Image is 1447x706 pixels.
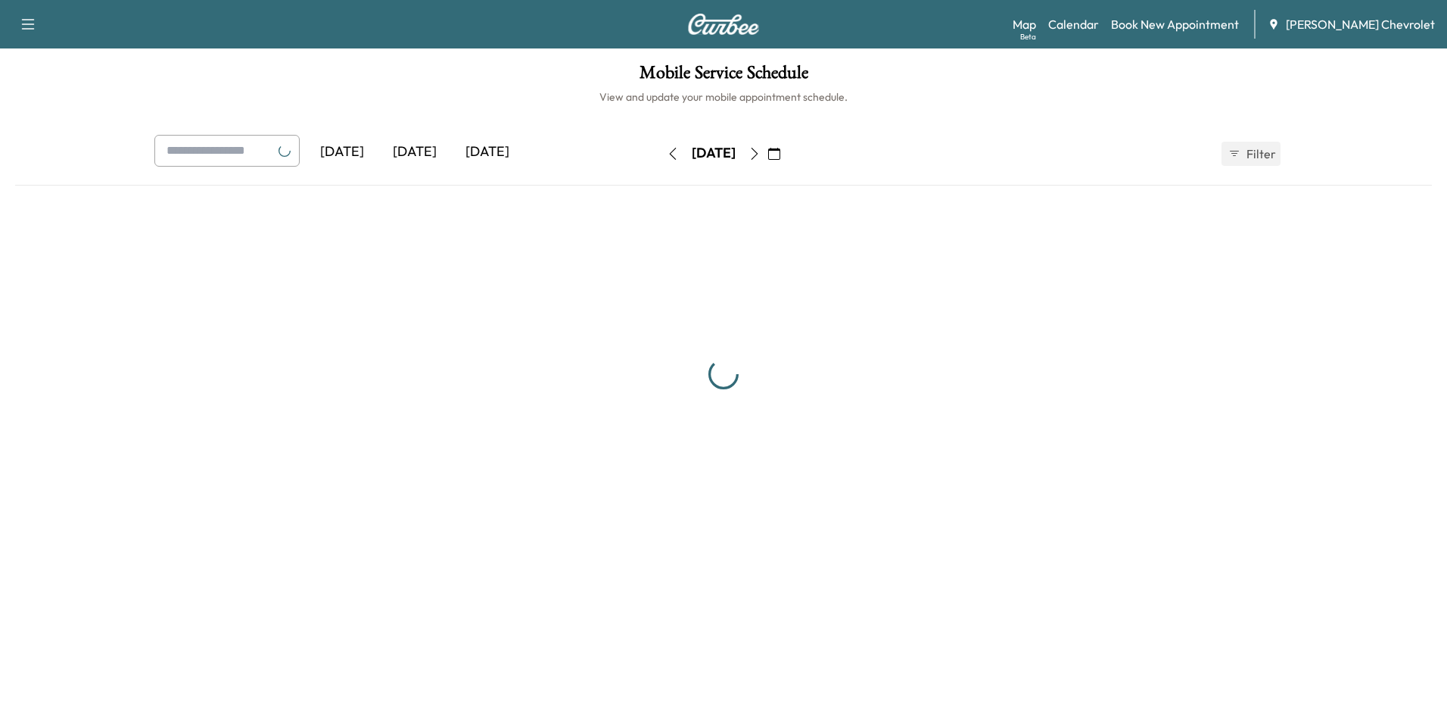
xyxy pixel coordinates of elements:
[1020,31,1036,42] div: Beta
[15,89,1432,105] h6: View and update your mobile appointment schedule.
[1246,145,1274,163] span: Filter
[378,135,451,170] div: [DATE]
[687,14,760,35] img: Curbee Logo
[451,135,524,170] div: [DATE]
[1048,15,1099,33] a: Calendar
[1013,15,1036,33] a: MapBeta
[1221,142,1281,166] button: Filter
[15,64,1432,89] h1: Mobile Service Schedule
[306,135,378,170] div: [DATE]
[1111,15,1239,33] a: Book New Appointment
[1286,15,1435,33] span: [PERSON_NAME] Chevrolet
[692,144,736,163] div: [DATE]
